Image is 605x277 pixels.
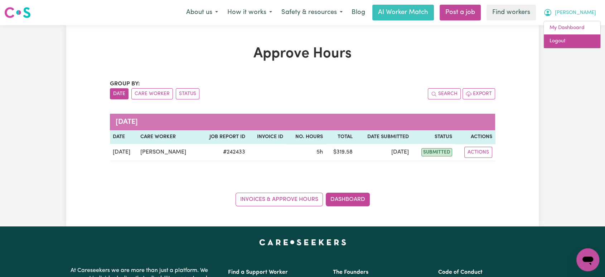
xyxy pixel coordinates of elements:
th: Actions [455,130,495,144]
iframe: Button to launch messaging window [576,248,599,271]
span: Group by: [110,81,140,87]
a: Find workers [487,5,536,20]
button: My Account [539,5,601,20]
th: Date Submitted [355,130,412,144]
button: sort invoices by care worker [131,88,173,99]
button: Export [463,88,495,99]
a: Logout [544,34,600,48]
button: Safety & resources [277,5,347,20]
a: The Founders [333,269,368,275]
button: About us [181,5,223,20]
img: Careseekers logo [4,6,31,19]
th: Job Report ID [199,130,248,144]
a: Careseekers home page [259,239,346,245]
th: Invoice ID [248,130,286,144]
td: [PERSON_NAME] [137,144,199,161]
a: Blog [347,5,369,20]
td: $ 319.58 [326,144,355,161]
a: Find a Support Worker [228,269,288,275]
a: Dashboard [326,193,370,206]
button: sort invoices by date [110,88,129,99]
td: # 242433 [199,144,248,161]
button: Actions [464,147,492,158]
th: No. Hours [286,130,326,144]
span: 5 hours [316,149,323,155]
button: How it works [223,5,277,20]
a: Code of Conduct [438,269,483,275]
button: sort invoices by paid status [176,88,199,99]
td: [DATE] [110,144,137,161]
a: Invoices & Approve Hours [236,193,323,206]
th: Date [110,130,137,144]
th: Status [412,130,455,144]
caption: [DATE] [110,114,495,130]
td: [DATE] [355,144,412,161]
div: My Account [543,21,601,48]
h1: Approve Hours [110,45,495,62]
span: [PERSON_NAME] [555,9,596,17]
span: submitted [421,148,452,156]
th: Care worker [137,130,199,144]
a: Post a job [440,5,481,20]
a: AI Worker Match [372,5,434,20]
th: Total [326,130,355,144]
a: Careseekers logo [4,4,31,21]
button: Search [428,88,461,99]
a: My Dashboard [544,21,600,35]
